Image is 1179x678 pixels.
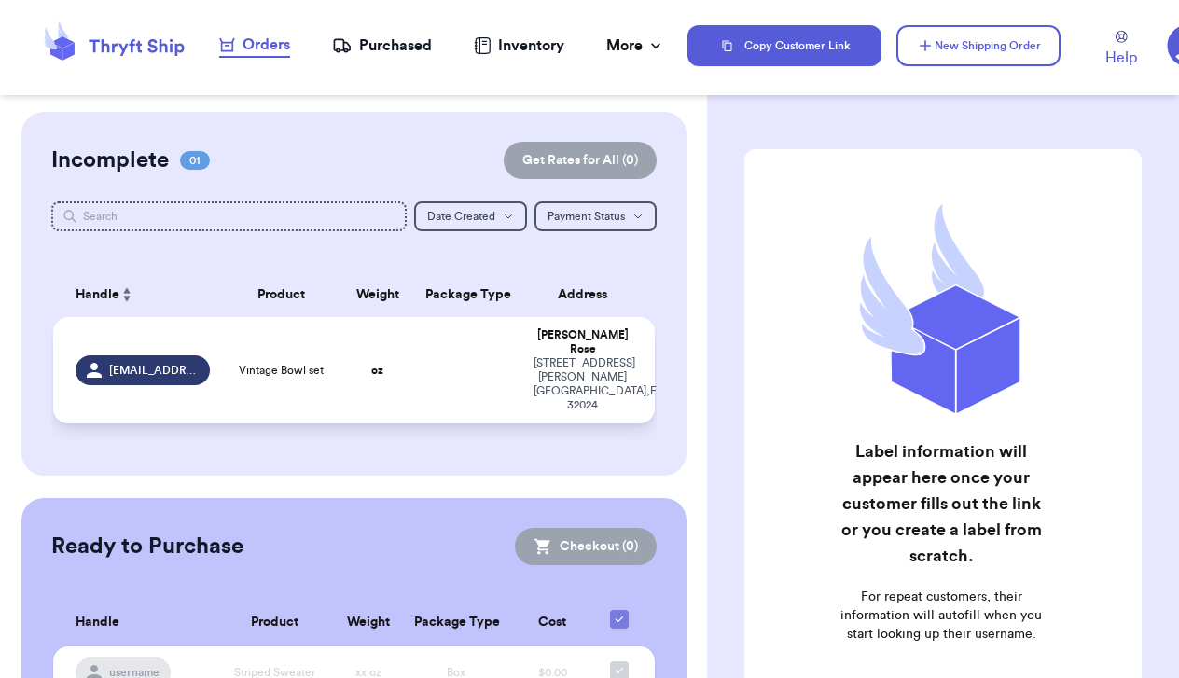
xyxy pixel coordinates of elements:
span: Date Created [427,211,495,222]
th: Package Type [403,599,508,646]
button: New Shipping Order [896,25,1061,66]
button: Checkout (0) [515,528,657,565]
button: Get Rates for All (0) [504,142,657,179]
th: Product [216,599,333,646]
button: Copy Customer Link [687,25,881,66]
div: More [606,35,665,57]
span: [EMAIL_ADDRESS][DOMAIN_NAME] [109,363,200,378]
button: Date Created [414,201,527,231]
a: Purchased [332,35,432,57]
input: Search [51,201,407,231]
span: Handle [76,613,119,632]
span: 01 [180,151,210,170]
div: Orders [219,34,290,56]
p: For repeat customers, their information will autofill when you start looking up their username. [832,588,1050,643]
strong: oz [371,365,383,376]
span: Help [1105,47,1137,69]
a: Help [1105,31,1137,69]
span: xx oz [355,667,381,678]
th: Cost [508,599,596,646]
button: Payment Status [534,201,657,231]
a: Inventory [474,35,564,57]
span: Vintage Bowl set [239,363,324,378]
span: Handle [76,285,119,305]
h2: Incomplete [51,145,169,175]
div: [STREET_ADDRESS][PERSON_NAME] [GEOGRAPHIC_DATA] , FL 32024 [534,356,632,412]
span: Box [447,667,465,678]
span: Payment Status [548,211,625,222]
div: [PERSON_NAME] Rose [534,328,632,356]
th: Package Type [414,272,522,317]
th: Product [221,272,341,317]
button: Sort ascending [119,284,134,306]
h2: Label information will appear here once your customer fills out the link or you create a label fr... [832,438,1050,569]
h2: Ready to Purchase [51,532,243,561]
span: $0.00 [538,667,567,678]
th: Weight [341,272,413,317]
span: Striped Sweater [234,667,315,678]
th: Address [522,272,655,317]
th: Weight [333,599,403,646]
a: Orders [219,34,290,58]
